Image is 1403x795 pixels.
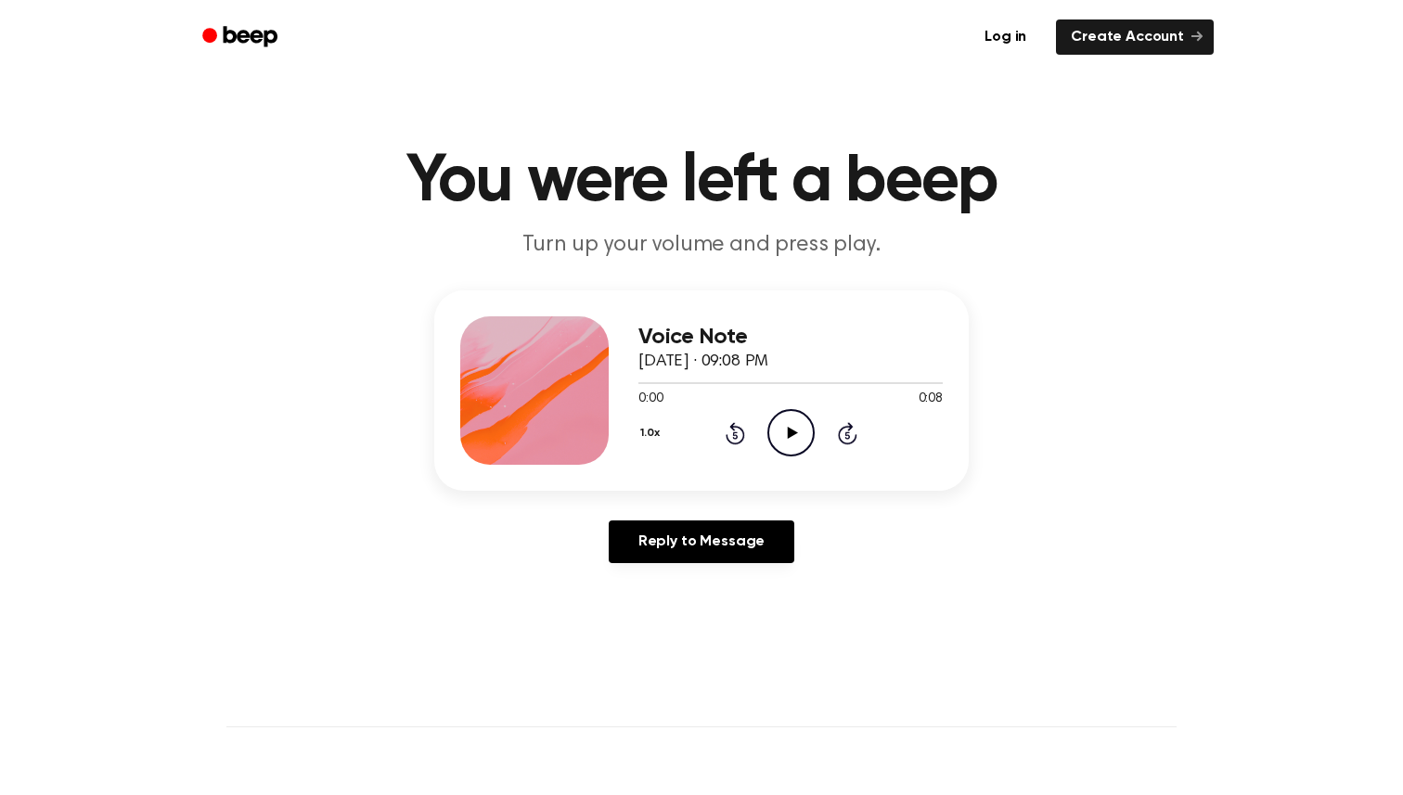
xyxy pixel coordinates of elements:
[189,19,294,56] a: Beep
[226,148,1177,215] h1: You were left a beep
[638,417,666,449] button: 1.0x
[638,325,943,350] h3: Voice Note
[609,520,794,563] a: Reply to Message
[919,390,943,409] span: 0:08
[638,390,663,409] span: 0:00
[966,16,1045,58] a: Log in
[345,230,1058,261] p: Turn up your volume and press play.
[638,353,768,370] span: [DATE] · 09:08 PM
[1056,19,1214,55] a: Create Account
